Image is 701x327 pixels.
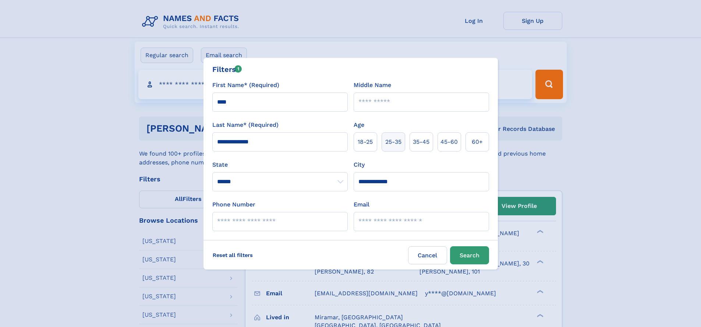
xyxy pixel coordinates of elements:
button: Search [450,246,489,264]
span: 45‑60 [440,138,458,146]
div: Filters [212,64,242,75]
span: 60+ [472,138,483,146]
label: State [212,160,348,169]
span: 25‑35 [385,138,401,146]
label: Last Name* (Required) [212,121,279,129]
label: Reset all filters [208,246,258,264]
label: City [354,160,365,169]
span: 18‑25 [358,138,373,146]
label: Phone Number [212,200,255,209]
label: Cancel [408,246,447,264]
label: Email [354,200,369,209]
span: 35‑45 [413,138,429,146]
label: Age [354,121,364,129]
label: First Name* (Required) [212,81,279,90]
label: Middle Name [354,81,391,90]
